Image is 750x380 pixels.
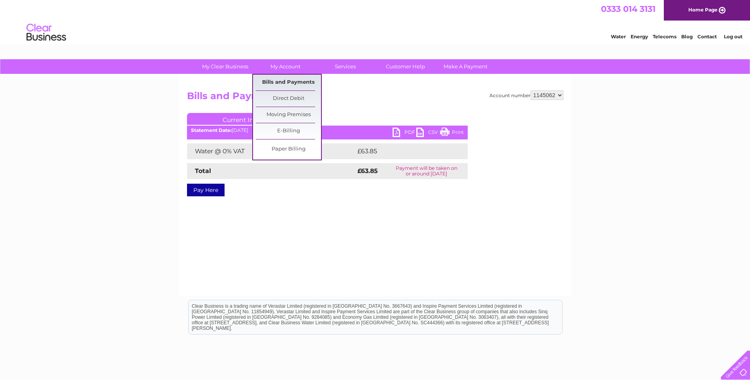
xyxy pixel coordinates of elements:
img: logo.png [26,21,66,45]
a: My Clear Business [193,59,258,74]
a: Energy [631,34,648,40]
a: Moving Premises [256,107,321,123]
a: PDF [393,128,416,139]
div: Clear Business is a trading name of Verastar Limited (registered in [GEOGRAPHIC_DATA] No. 3667643... [189,4,562,38]
a: Log out [724,34,742,40]
strong: Total [195,167,211,175]
a: Current Invoice [187,113,306,125]
a: Customer Help [373,59,438,74]
a: My Account [253,59,318,74]
h2: Bills and Payments [187,90,563,105]
div: [DATE] [187,128,468,133]
a: Water [611,34,626,40]
td: £63.85 [355,143,452,159]
a: Blog [681,34,693,40]
a: Make A Payment [433,59,498,74]
a: Print [440,128,464,139]
a: Services [313,59,378,74]
b: Statement Date: [191,127,232,133]
a: E-Billing [256,123,321,139]
a: Contact [697,34,717,40]
a: CSV [416,128,440,139]
a: Pay Here [187,184,225,196]
td: Water @ 0% VAT [187,143,355,159]
td: Payment will be taken on or around [DATE] [385,163,468,179]
a: 0333 014 3131 [601,4,656,14]
a: Telecoms [653,34,676,40]
div: Account number [489,90,563,100]
a: Paper Billing [256,141,321,157]
a: Bills and Payments [256,75,321,90]
a: Direct Debit [256,91,321,107]
strong: £63.85 [357,167,378,175]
